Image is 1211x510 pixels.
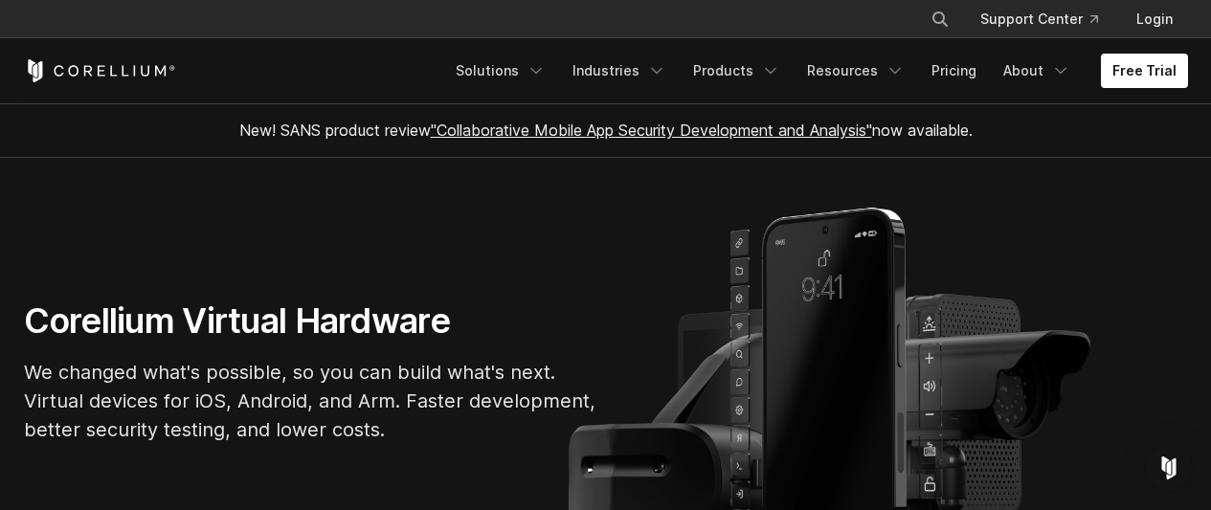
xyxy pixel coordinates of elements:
a: "Collaborative Mobile App Security Development and Analysis" [431,121,872,140]
a: Corellium Home [24,59,176,82]
a: Resources [796,54,916,88]
div: Navigation Menu [908,2,1188,36]
a: Pricing [920,54,988,88]
button: Search [923,2,957,36]
a: Solutions [444,54,557,88]
h1: Corellium Virtual Hardware [24,299,598,343]
a: Login [1121,2,1188,36]
div: Open Intercom Messenger [1146,445,1192,491]
a: About [992,54,1082,88]
div: Navigation Menu [444,54,1188,88]
a: Products [682,54,792,88]
a: Support Center [965,2,1113,36]
a: Free Trial [1101,54,1188,88]
span: New! SANS product review now available. [239,121,973,140]
a: Industries [561,54,678,88]
p: We changed what's possible, so you can build what's next. Virtual devices for iOS, Android, and A... [24,358,598,444]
